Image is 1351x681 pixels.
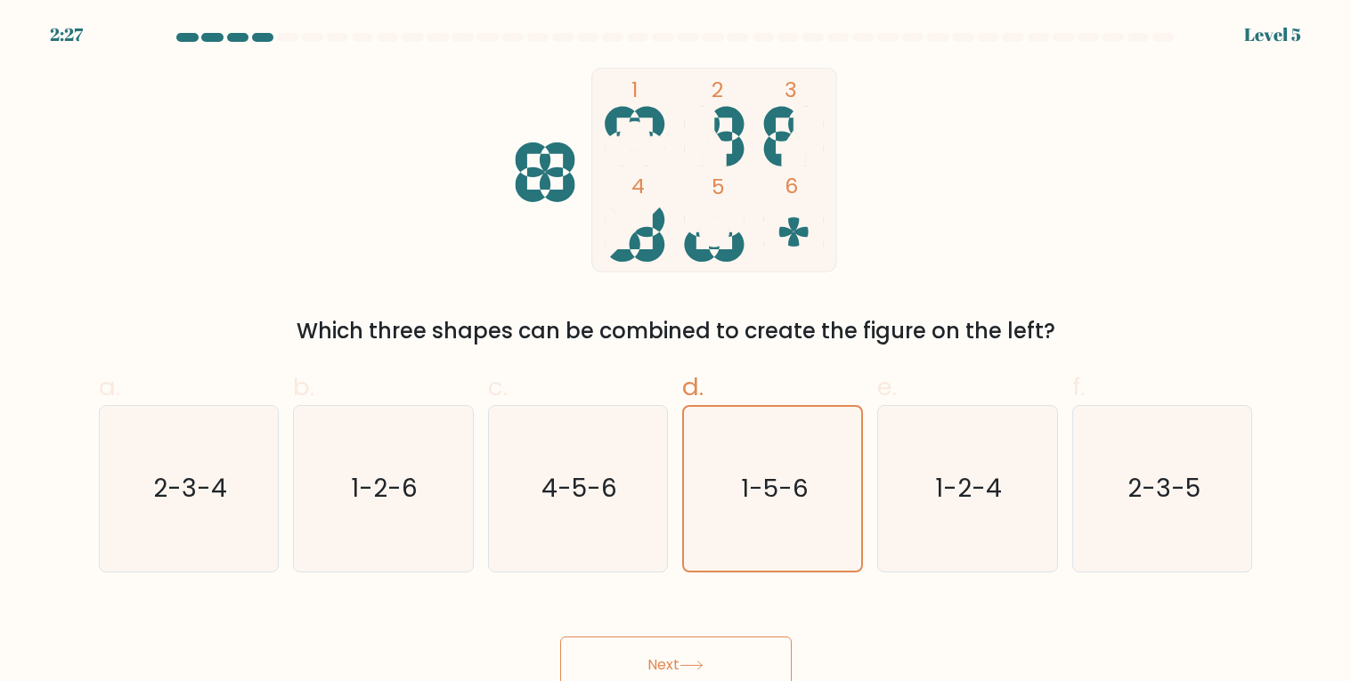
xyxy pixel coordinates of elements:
text: 1-5-6 [741,471,809,506]
span: e. [877,369,897,404]
span: b. [293,369,314,404]
tspan: 2 [711,75,722,104]
tspan: 6 [785,171,798,200]
text: 2-3-5 [1127,471,1200,506]
tspan: 1 [631,75,638,104]
div: 2:27 [50,21,83,48]
tspan: 3 [785,75,797,104]
div: Level 5 [1244,21,1301,48]
div: Which three shapes can be combined to create the figure on the left? [110,315,1242,347]
text: 4-5-6 [541,471,617,506]
text: 1-2-6 [352,471,419,506]
span: a. [99,369,120,404]
span: f. [1072,369,1085,404]
text: 2-3-4 [153,471,227,506]
tspan: 5 [711,172,724,201]
tspan: 4 [631,171,645,200]
text: 1-2-4 [936,471,1003,506]
span: d. [682,369,704,404]
span: c. [488,369,508,404]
